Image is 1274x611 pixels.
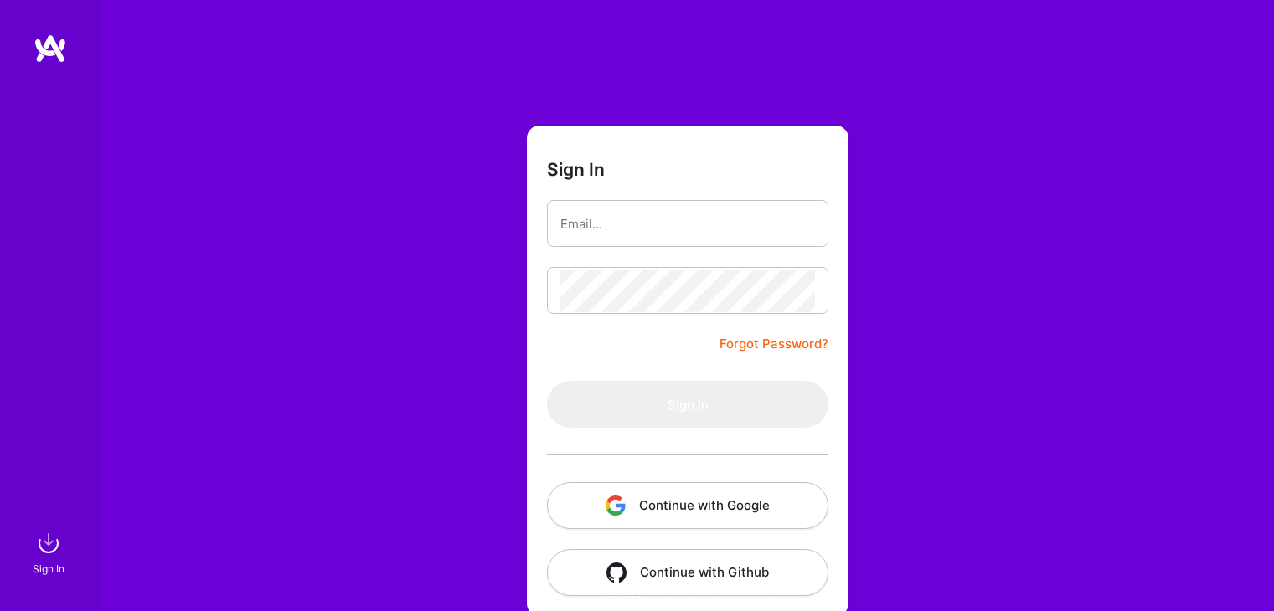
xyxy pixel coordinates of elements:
a: Forgot Password? [720,334,828,354]
button: Continue with Github [547,549,828,596]
h3: Sign In [547,159,605,180]
div: Sign In [33,560,64,578]
img: sign in [32,526,65,560]
img: icon [606,562,627,583]
img: icon [606,495,626,516]
input: Email... [560,203,815,245]
button: Continue with Google [547,482,828,529]
button: Sign In [547,381,828,428]
img: logo [34,33,67,64]
a: sign inSign In [35,526,65,578]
